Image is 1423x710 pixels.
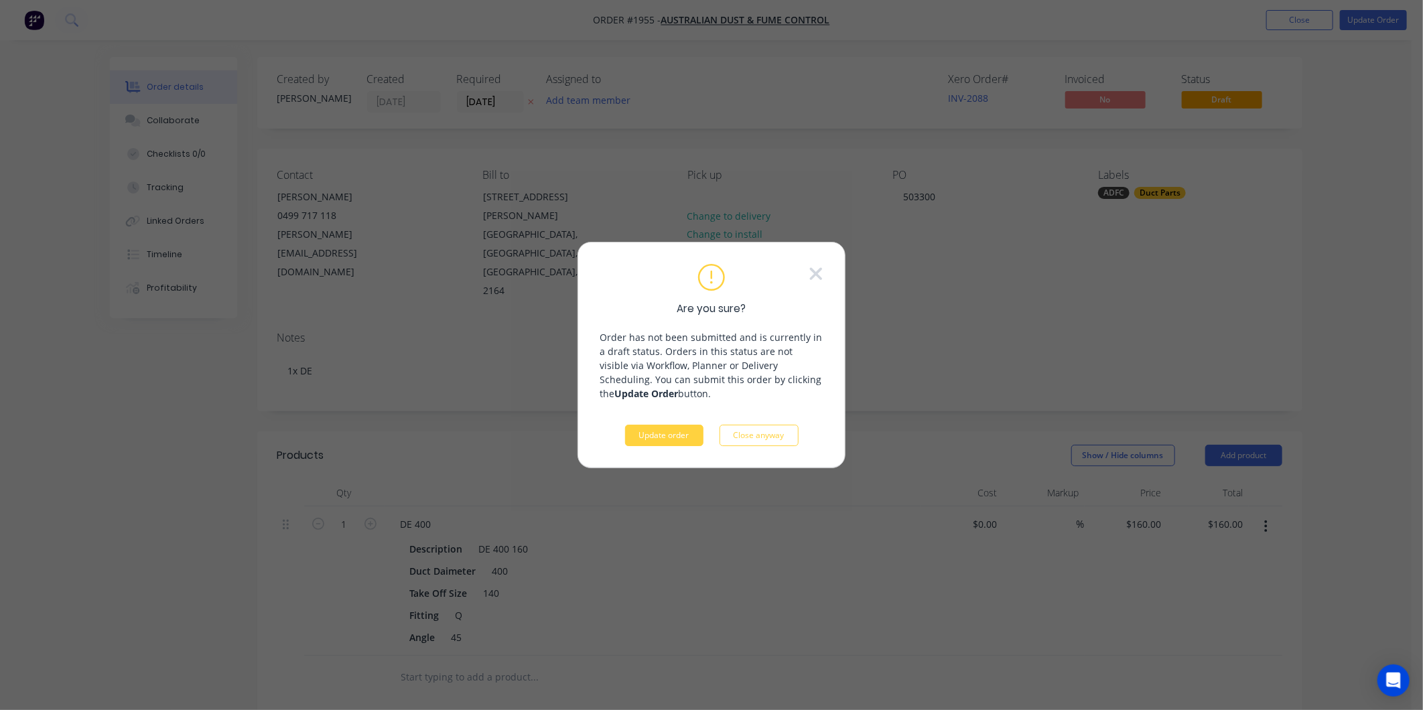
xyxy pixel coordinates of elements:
[600,330,823,401] p: Order has not been submitted and is currently in a draft status. Orders in this status are not vi...
[614,387,678,400] strong: Update Order
[1377,664,1410,697] div: Open Intercom Messenger
[677,301,746,317] span: Are you sure?
[720,425,799,446] button: Close anyway
[625,425,703,446] button: Update order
